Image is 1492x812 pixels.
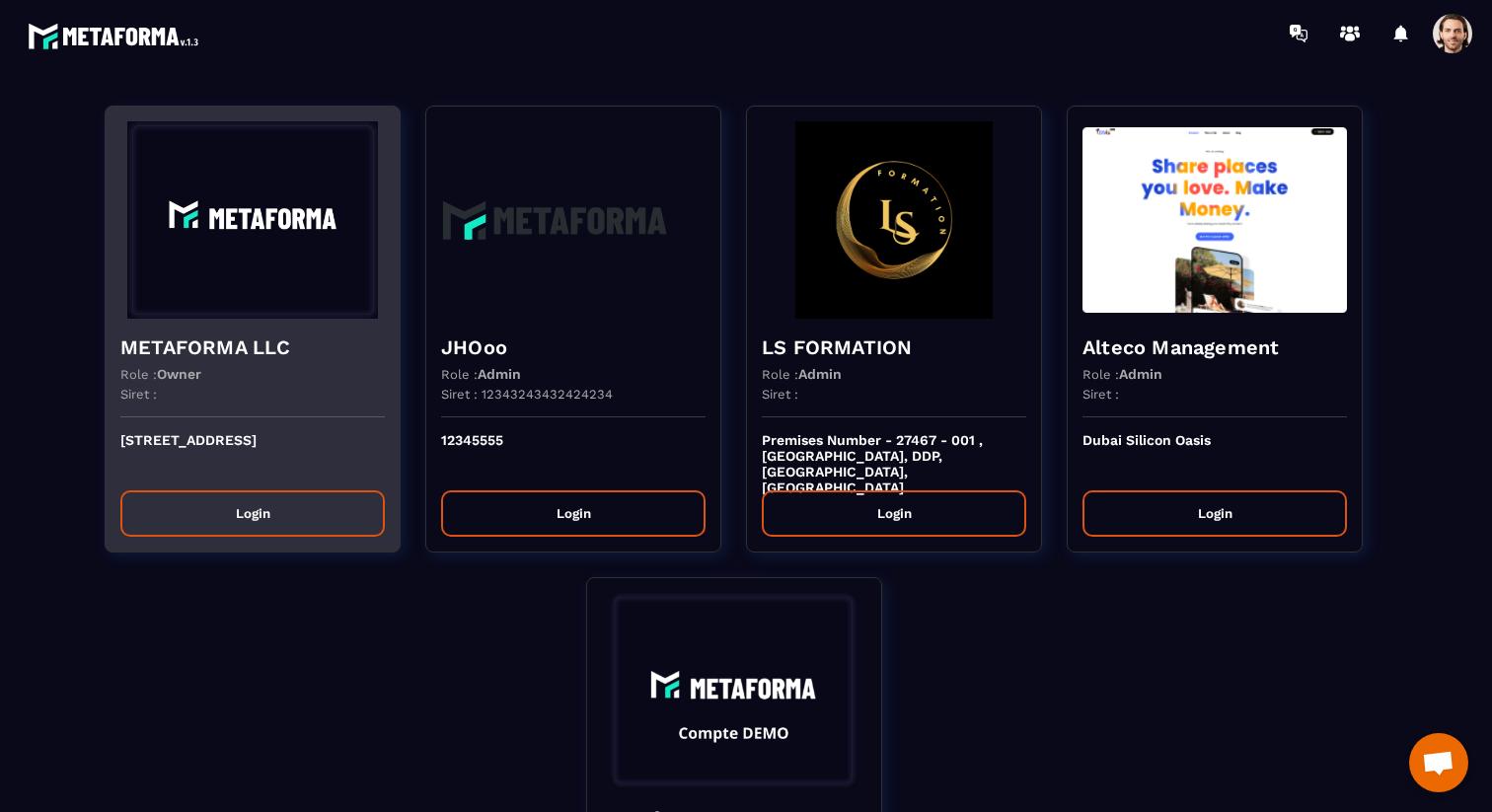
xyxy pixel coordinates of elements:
[762,490,1026,537] button: Login
[762,432,1026,476] p: Premises Number - 27467 - 001 , [GEOGRAPHIC_DATA], DDP, [GEOGRAPHIC_DATA], [GEOGRAPHIC_DATA]
[1082,366,1162,382] p: Role :
[1119,366,1162,382] span: Admin
[120,387,157,402] p: Siret :
[478,366,521,382] span: Admin
[602,593,866,790] img: funnel-background
[1082,490,1347,537] button: Login
[120,366,201,382] p: Role :
[762,366,842,382] p: Role :
[441,432,706,476] p: 12345555
[762,333,1026,361] h4: LS FORMATION
[1082,333,1347,361] h4: Alteco Management
[441,333,706,361] h4: JHOoo
[762,121,1026,319] img: funnel-background
[798,366,842,382] span: Admin
[157,366,201,382] span: Owner
[120,333,385,361] h4: METAFORMA LLC
[441,121,706,319] img: funnel-background
[120,490,385,537] button: Login
[441,387,613,402] p: Siret : 12343243432424234
[1082,387,1119,402] p: Siret :
[120,121,385,319] img: funnel-background
[1409,733,1468,792] div: Ouvrir le chat
[1082,121,1347,319] img: funnel-background
[441,366,521,382] p: Role :
[762,387,798,402] p: Siret :
[120,432,385,476] p: [STREET_ADDRESS]
[1082,432,1347,476] p: Dubai Silicon Oasis
[441,490,706,537] button: Login
[28,18,205,54] img: logo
